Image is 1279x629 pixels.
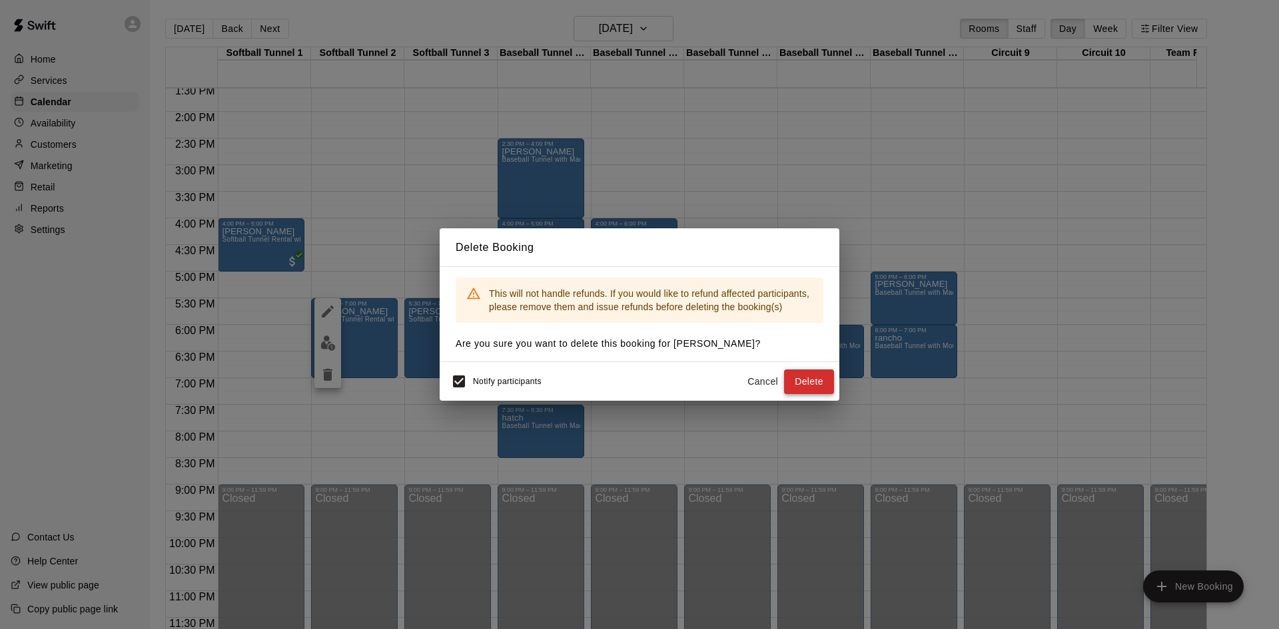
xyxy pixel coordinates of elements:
[489,282,813,319] div: This will not handle refunds. If you would like to refund affected participants, please remove th...
[473,377,542,387] span: Notify participants
[741,369,784,394] button: Cancel
[456,337,823,351] p: Are you sure you want to delete this booking for [PERSON_NAME] ?
[784,369,834,394] button: Delete
[440,228,839,267] h2: Delete Booking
